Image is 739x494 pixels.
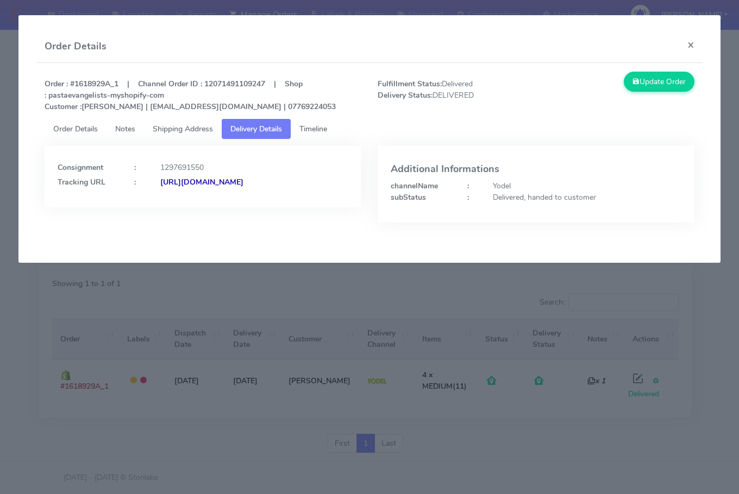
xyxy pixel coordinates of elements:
span: Notes [115,124,135,134]
strong: [URL][DOMAIN_NAME] [160,177,243,187]
strong: : [134,177,136,187]
strong: : [467,181,469,191]
button: Close [679,30,703,59]
div: 1297691550 [152,162,356,173]
span: Timeline [299,124,327,134]
strong: Customer : [45,102,82,112]
span: Shipping Address [153,124,213,134]
span: Order Details [53,124,98,134]
span: Delivered DELIVERED [369,78,536,112]
div: Delivered, handed to customer [485,192,689,203]
strong: channelName [391,181,438,191]
strong: subStatus [391,192,426,202]
strong: Tracking URL [58,177,105,187]
h4: Order Details [45,39,107,54]
button: Update Order [624,72,694,92]
strong: : [467,192,469,202]
strong: : [134,162,136,173]
strong: Delivery Status: [378,90,433,100]
div: Yodel [485,180,689,192]
ul: Tabs [45,119,694,139]
strong: Order : #1618929A_1 | Channel Order ID : 12071491109247 | Shop : pastaevangelists-myshopify-com [... [45,79,336,112]
strong: Consignment [58,162,103,173]
h4: Additional Informations [391,164,681,175]
strong: Fulfillment Status: [378,79,442,89]
span: Delivery Details [230,124,282,134]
